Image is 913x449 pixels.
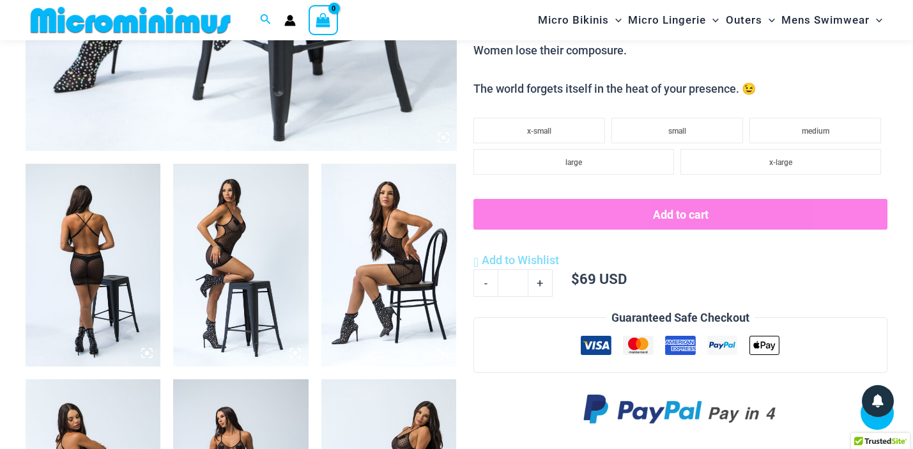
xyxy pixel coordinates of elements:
span: small [668,127,686,136]
a: View Shopping Cart, empty [309,5,338,35]
input: Product quantity [498,269,528,296]
a: Add to Wishlist [473,251,558,270]
span: Menu Toggle [706,4,719,36]
bdi: 69 USD [571,269,627,288]
span: Mens Swimwear [781,4,870,36]
img: Delta Black Hearts 5612 Dress [321,164,456,366]
span: Menu Toggle [870,4,882,36]
legend: Guaranteed Safe Checkout [606,308,755,327]
a: + [528,269,553,296]
span: medium [802,127,829,136]
li: x-small [473,118,605,143]
a: OutersMenu ToggleMenu Toggle [723,4,778,36]
a: Search icon link [260,12,272,28]
span: Add to Wishlist [482,253,559,267]
span: Outers [726,4,762,36]
span: large [565,158,582,167]
a: Account icon link [284,15,296,26]
nav: Site Navigation [533,2,887,38]
img: Delta Black Hearts 5612 Dress [173,164,308,366]
li: medium [749,118,881,143]
span: Micro Bikinis [538,4,609,36]
span: x-large [769,158,792,167]
img: Delta Black Hearts 5612 Dress [26,164,160,366]
li: small [611,118,743,143]
span: Menu Toggle [762,4,775,36]
img: MM SHOP LOGO FLAT [26,6,236,35]
button: Add to cart [473,199,887,230]
span: Menu Toggle [609,4,622,36]
a: Mens SwimwearMenu ToggleMenu Toggle [778,4,886,36]
span: Micro Lingerie [628,4,706,36]
li: large [473,149,674,175]
span: $ [571,269,579,288]
a: - [473,269,498,296]
li: x-large [680,149,881,175]
a: Micro BikinisMenu ToggleMenu Toggle [535,4,625,36]
a: Micro LingerieMenu ToggleMenu Toggle [625,4,722,36]
span: x-small [527,127,551,136]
